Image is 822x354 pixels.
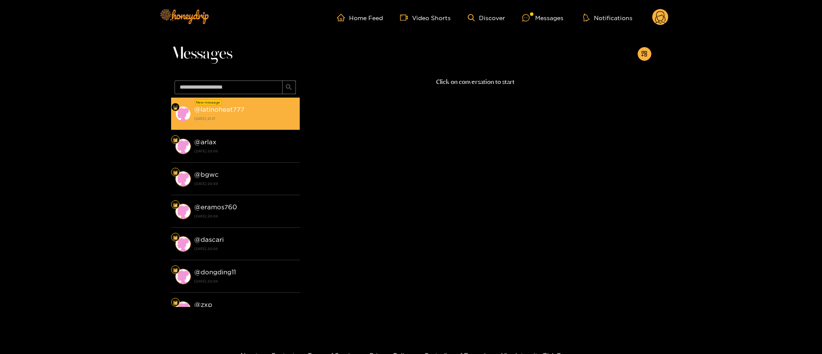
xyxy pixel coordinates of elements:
[337,14,349,21] span: home
[194,180,295,187] strong: [DATE] 20:08
[581,13,635,22] button: Notifications
[194,203,237,211] strong: @ eramos760
[173,202,178,208] img: Fan Level
[173,137,178,143] img: Fan Level
[194,245,295,253] strong: [DATE] 20:08
[194,147,295,155] strong: [DATE] 20:08
[286,84,292,91] span: search
[194,171,219,178] strong: @ bgwc
[194,236,224,243] strong: @ dascari
[194,115,295,122] strong: [DATE] 21:31
[300,77,651,87] p: Click on conversation to start
[171,44,232,64] span: Messages
[638,47,651,61] button: appstore-add
[175,106,191,122] img: conversation
[400,14,412,21] span: video-camera
[194,106,244,113] strong: @ latinoheat777
[175,301,191,317] img: conversation
[173,105,178,110] img: Fan Level
[194,212,295,220] strong: [DATE] 20:08
[400,14,451,21] a: Video Shorts
[195,99,222,105] div: New message
[173,300,178,305] img: Fan Level
[337,14,383,21] a: Home Feed
[173,268,178,273] img: Fan Level
[522,13,563,23] div: Messages
[173,170,178,175] img: Fan Level
[173,235,178,240] img: Fan Level
[175,269,191,284] img: conversation
[641,51,647,58] span: appstore-add
[468,14,505,21] a: Discover
[175,204,191,219] img: conversation
[194,268,236,276] strong: @ dongding11
[175,236,191,252] img: conversation
[194,301,212,308] strong: @ zxp
[282,80,296,94] button: search
[194,138,217,146] strong: @ arlax
[194,277,295,285] strong: [DATE] 20:08
[175,139,191,154] img: conversation
[175,171,191,187] img: conversation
